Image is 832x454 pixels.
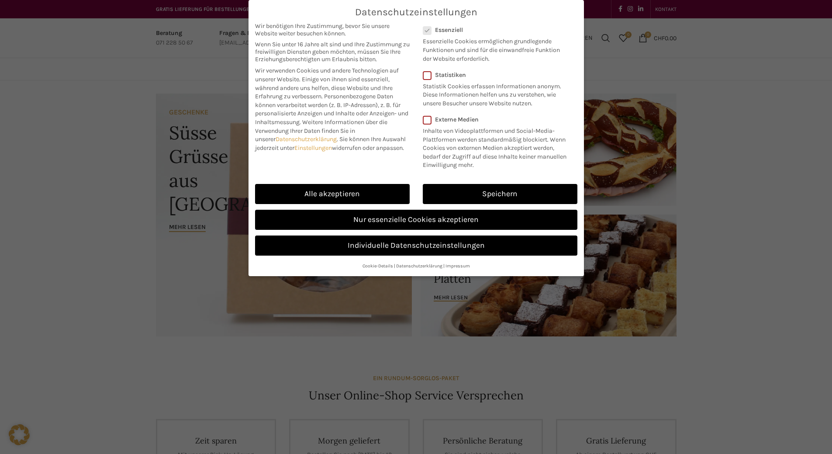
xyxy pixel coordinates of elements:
span: Personenbezogene Daten können verarbeitet werden (z. B. IP-Adressen), z. B. für personalisierte A... [255,93,408,126]
p: Inhalte von Videoplattformen und Social-Media-Plattformen werden standardmäßig blockiert. Wenn Co... [423,123,572,170]
span: Sie können Ihre Auswahl jederzeit unter widerrufen oder anpassen. [255,135,406,152]
a: Datenschutzerklärung [396,263,442,269]
a: Impressum [445,263,470,269]
a: Cookie-Details [362,263,393,269]
span: Weitere Informationen über die Verwendung Ihrer Daten finden Sie in unserer . [255,118,387,143]
a: Datenschutzerklärung [276,135,337,143]
span: Wenn Sie unter 16 Jahre alt sind und Ihre Zustimmung zu freiwilligen Diensten geben möchten, müss... [255,41,410,63]
a: Individuelle Datenschutzeinstellungen [255,236,577,256]
span: Wir benötigen Ihre Zustimmung, bevor Sie unsere Website weiter besuchen können. [255,22,410,37]
a: Speichern [423,184,577,204]
a: Nur essenzielle Cookies akzeptieren [255,210,577,230]
label: Statistiken [423,71,566,79]
p: Statistik Cookies erfassen Informationen anonym. Diese Informationen helfen uns zu verstehen, wie... [423,79,566,108]
span: Wir verwenden Cookies und andere Technologien auf unserer Website. Einige von ihnen sind essenzie... [255,67,399,100]
a: Alle akzeptieren [255,184,410,204]
label: Essenziell [423,26,566,34]
p: Essenzielle Cookies ermöglichen grundlegende Funktionen und sind für die einwandfreie Funktion de... [423,34,566,63]
label: Externe Medien [423,116,572,123]
a: Einstellungen [294,144,332,152]
span: Datenschutzeinstellungen [355,7,477,18]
